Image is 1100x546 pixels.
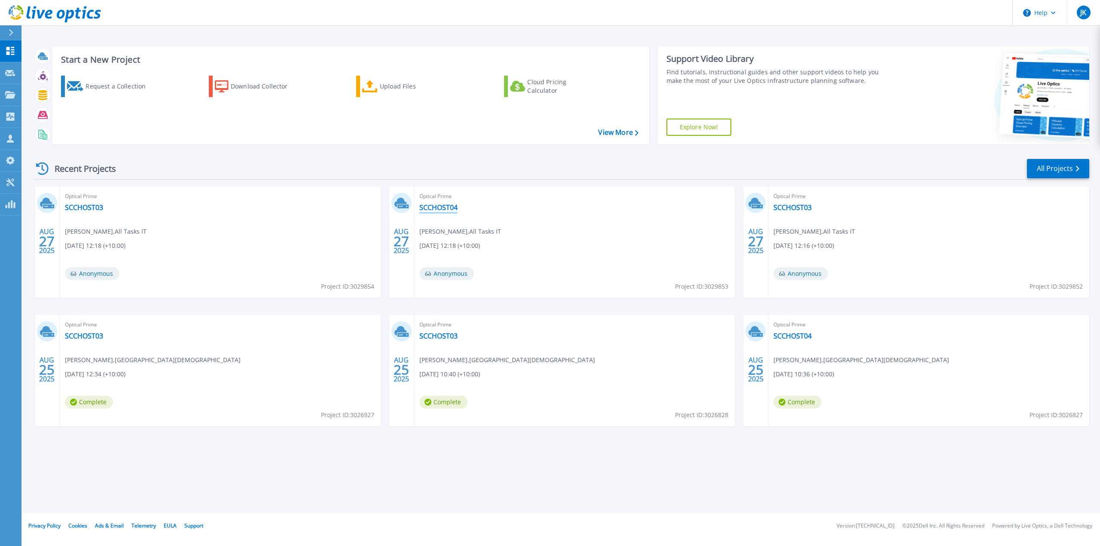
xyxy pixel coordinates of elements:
[773,227,855,236] span: [PERSON_NAME] , All Tasks IT
[675,282,728,291] span: Project ID: 3029853
[1030,282,1083,291] span: Project ID: 3029852
[65,369,125,379] span: [DATE] 12:34 (+10:00)
[773,332,812,340] a: SCCHOST04
[356,76,452,97] a: Upload Files
[992,523,1092,529] li: Powered by Live Optics, a Dell Technology
[65,241,125,250] span: [DATE] 12:18 (+10:00)
[748,354,764,385] div: AUG 2025
[773,241,834,250] span: [DATE] 12:16 (+10:00)
[419,192,730,201] span: Optical Prime
[773,267,828,280] span: Anonymous
[61,55,638,64] h3: Start a New Project
[773,320,1084,329] span: Optical Prime
[748,238,764,245] span: 27
[86,78,154,95] div: Request a Collection
[419,332,458,340] a: SCCHOST03
[231,78,299,95] div: Download Collector
[598,128,638,137] a: View More
[39,354,55,385] div: AUG 2025
[65,192,376,201] span: Optical Prime
[39,226,55,257] div: AUG 2025
[419,267,474,280] span: Anonymous
[773,396,822,409] span: Complete
[33,158,128,179] div: Recent Projects
[773,355,949,365] span: [PERSON_NAME] , [GEOGRAPHIC_DATA][DEMOGRAPHIC_DATA]
[773,203,812,212] a: SCCHOST03
[773,192,1084,201] span: Optical Prime
[1080,9,1086,16] span: JK
[65,227,147,236] span: [PERSON_NAME] , All Tasks IT
[1027,159,1089,178] a: All Projects
[837,523,895,529] li: Version: [TECHNICAL_ID]
[419,241,480,250] span: [DATE] 12:18 (+10:00)
[39,238,55,245] span: 27
[419,369,480,379] span: [DATE] 10:40 (+10:00)
[419,396,467,409] span: Complete
[95,522,124,529] a: Ads & Email
[666,53,889,64] div: Support Video Library
[131,522,156,529] a: Telemetry
[65,332,103,340] a: SCCHOST03
[666,119,732,136] a: Explore Now!
[65,267,119,280] span: Anonymous
[65,203,103,212] a: SCCHOST03
[380,78,449,95] div: Upload Files
[209,76,305,97] a: Download Collector
[902,523,984,529] li: © 2025 Dell Inc. All Rights Reserved
[184,522,203,529] a: Support
[321,410,374,420] span: Project ID: 3026927
[748,366,764,373] span: 25
[65,320,376,329] span: Optical Prime
[419,227,501,236] span: [PERSON_NAME] , All Tasks IT
[504,76,600,97] a: Cloud Pricing Calculator
[675,410,728,420] span: Project ID: 3026828
[65,396,113,409] span: Complete
[393,354,409,385] div: AUG 2025
[527,78,596,95] div: Cloud Pricing Calculator
[394,366,409,373] span: 25
[666,68,889,85] div: Find tutorials, instructional guides and other support videos to help you make the most of your L...
[419,203,458,212] a: SCCHOST04
[393,226,409,257] div: AUG 2025
[394,238,409,245] span: 27
[65,355,241,365] span: [PERSON_NAME] , [GEOGRAPHIC_DATA][DEMOGRAPHIC_DATA]
[1030,410,1083,420] span: Project ID: 3026827
[61,76,157,97] a: Request a Collection
[748,226,764,257] div: AUG 2025
[39,366,55,373] span: 25
[419,320,730,329] span: Optical Prime
[773,369,834,379] span: [DATE] 10:36 (+10:00)
[68,522,87,529] a: Cookies
[28,522,61,529] a: Privacy Policy
[321,282,374,291] span: Project ID: 3029854
[164,522,177,529] a: EULA
[419,355,595,365] span: [PERSON_NAME] , [GEOGRAPHIC_DATA][DEMOGRAPHIC_DATA]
